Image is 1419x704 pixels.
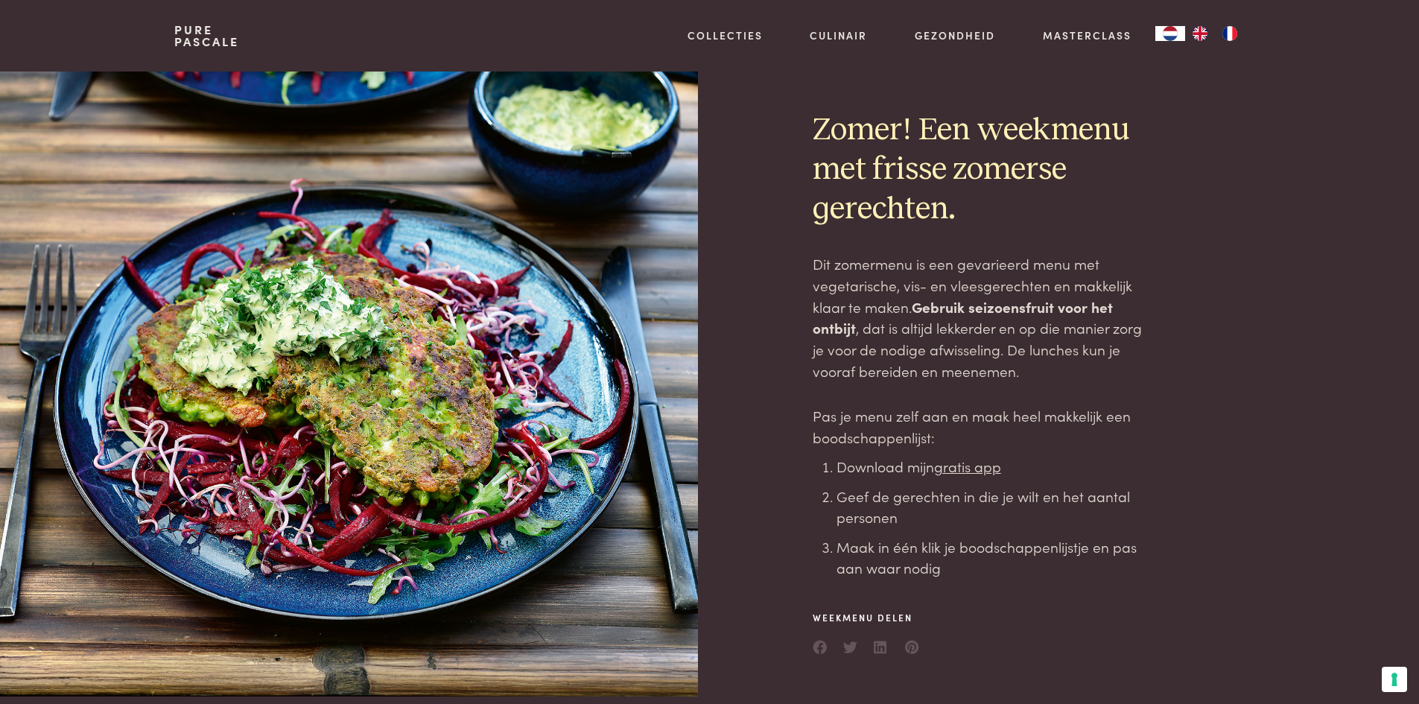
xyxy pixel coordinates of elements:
[1155,26,1185,41] div: Language
[1155,26,1185,41] a: NL
[813,253,1154,381] p: Dit zomermenu is een gevarieerd menu met vegetarische, vis- en vleesgerechten en makkelijk klaar ...
[837,536,1154,579] li: Maak in één klik je boodschappenlijstje en pas aan waar nodig
[1382,667,1407,692] button: Uw voorkeuren voor toestemming voor trackingtechnologieën
[688,28,763,43] a: Collecties
[1215,26,1245,41] a: FR
[813,296,1113,338] strong: Gebruik seizoensfruit voor het ontbijt
[813,111,1154,229] h2: Zomer! Een weekmenu met frisse zomerse gerechten.
[1043,28,1131,43] a: Masterclass
[915,28,995,43] a: Gezondheid
[1155,26,1245,41] aside: Language selected: Nederlands
[1185,26,1215,41] a: EN
[813,405,1154,448] p: Pas je menu zelf aan en maak heel makkelijk een boodschappenlijst:
[837,486,1154,528] li: Geef de gerechten in die je wilt en het aantal personen
[813,611,920,624] span: Weekmenu delen
[1185,26,1245,41] ul: Language list
[810,28,867,43] a: Culinair
[837,456,1154,478] li: Download mijn
[934,456,1001,476] a: gratis app
[174,24,239,48] a: PurePascale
